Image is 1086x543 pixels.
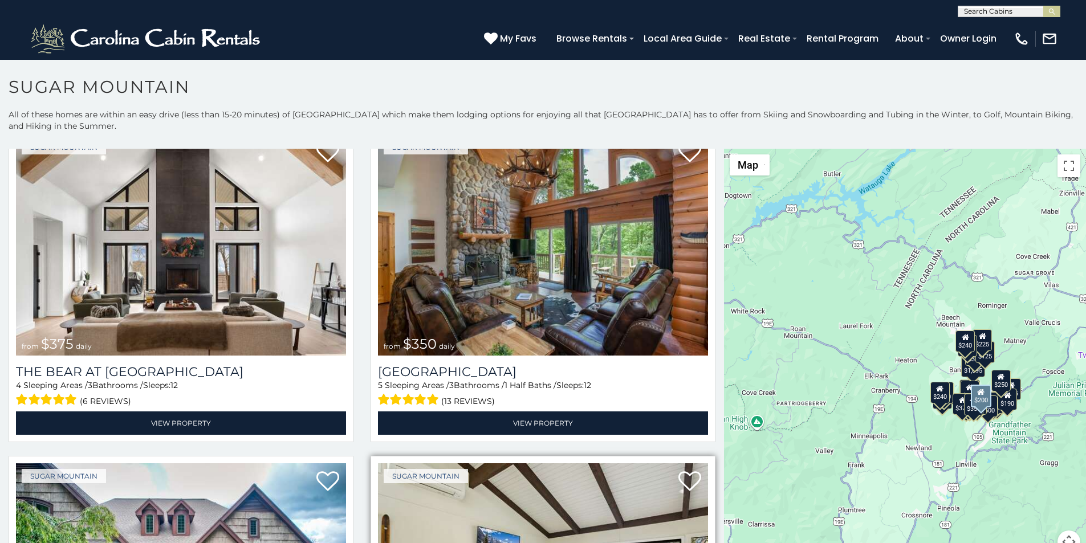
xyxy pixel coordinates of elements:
a: Owner Login [934,28,1002,48]
div: $250 [991,370,1011,391]
a: Grouse Moor Lodge from $350 daily [378,134,708,356]
span: 4 [16,380,21,390]
a: Add to favorites [678,470,701,494]
span: (13 reviews) [441,394,495,409]
div: Sleeping Areas / Bathrooms / Sleeps: [16,379,346,409]
a: [GEOGRAPHIC_DATA] [378,364,708,379]
img: White-1-2.png [29,22,265,56]
div: $375 [953,393,973,415]
div: $190 [998,389,1018,410]
a: About [889,28,929,48]
a: Browse Rentals [551,28,633,48]
a: Real Estate [733,28,796,48]
div: Sleeping Areas / Bathrooms / Sleeps: [378,379,708,409]
div: $350 [964,394,983,415]
a: Add to favorites [678,141,701,165]
div: $190 [959,379,979,401]
a: Sugar Mountain [22,469,106,483]
div: $300 [960,381,979,402]
a: Sugar Mountain [384,469,468,483]
h3: The Bear At Sugar Mountain [16,364,346,379]
a: The Bear At Sugar Mountain from $375 daily [16,134,346,356]
span: Map [738,159,758,171]
a: Local Area Guide [638,28,727,48]
a: Rental Program [801,28,884,48]
a: My Favs [484,31,539,46]
button: Toggle fullscreen view [1057,154,1080,177]
span: 1 Half Baths / [505,380,556,390]
span: 12 [584,380,591,390]
span: $350 [403,336,437,352]
button: Change map style [730,154,770,175]
h3: Grouse Moor Lodge [378,364,708,379]
div: $155 [1002,378,1021,400]
div: $200 [971,385,991,407]
img: mail-regular-white.png [1042,31,1057,47]
span: $375 [41,336,74,352]
span: from [22,342,39,350]
span: My Favs [500,31,536,46]
img: The Bear At Sugar Mountain [16,134,346,356]
div: $195 [984,392,1003,414]
div: $240 [956,330,975,352]
span: daily [439,342,455,350]
div: $240 [930,382,950,403]
a: Add to favorites [316,470,339,494]
span: daily [76,342,92,350]
span: 5 [378,380,383,390]
img: phone-regular-white.png [1014,31,1030,47]
a: View Property [16,411,346,435]
span: from [384,342,401,350]
span: 12 [170,380,178,390]
span: (6 reviews) [80,394,131,409]
img: Grouse Moor Lodge [378,134,708,356]
a: The Bear At [GEOGRAPHIC_DATA] [16,364,346,379]
span: 3 [88,380,92,390]
div: $125 [975,341,995,363]
span: 3 [449,380,454,390]
div: $1,095 [961,356,985,377]
div: $225 [973,329,993,351]
a: Add to favorites [316,141,339,165]
a: View Property [378,411,708,435]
